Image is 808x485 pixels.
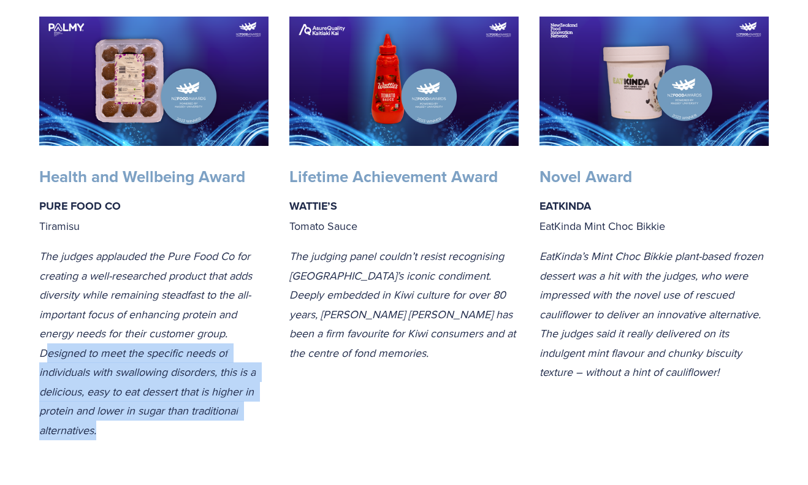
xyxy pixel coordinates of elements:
em: EatKinda’s Mint Choc Bikkie plant-based frozen dessert was a hit with the judges, who were impres... [539,248,766,380]
strong: EATKINDA [539,198,591,214]
strong: Lifetime Achievement Award [289,165,498,188]
em: The judging panel couldn’t resist recognising [GEOGRAPHIC_DATA]’s iconic condiment. Deeply embedd... [289,248,519,361]
strong: PURE FOOD CO [39,198,121,214]
p: Tiramisu [39,196,269,235]
strong: Novel Award [539,165,632,188]
em: The judges applauded the Pure Food Co for creating a well-researched product that adds diversity ... [39,248,259,438]
strong: WATTIE’S [289,198,337,214]
strong: Health and Wellbeing Award [39,165,245,188]
p: EatKinda Mint Choc Bikkie [539,196,769,235]
p: Tomato Sauce [289,196,519,235]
